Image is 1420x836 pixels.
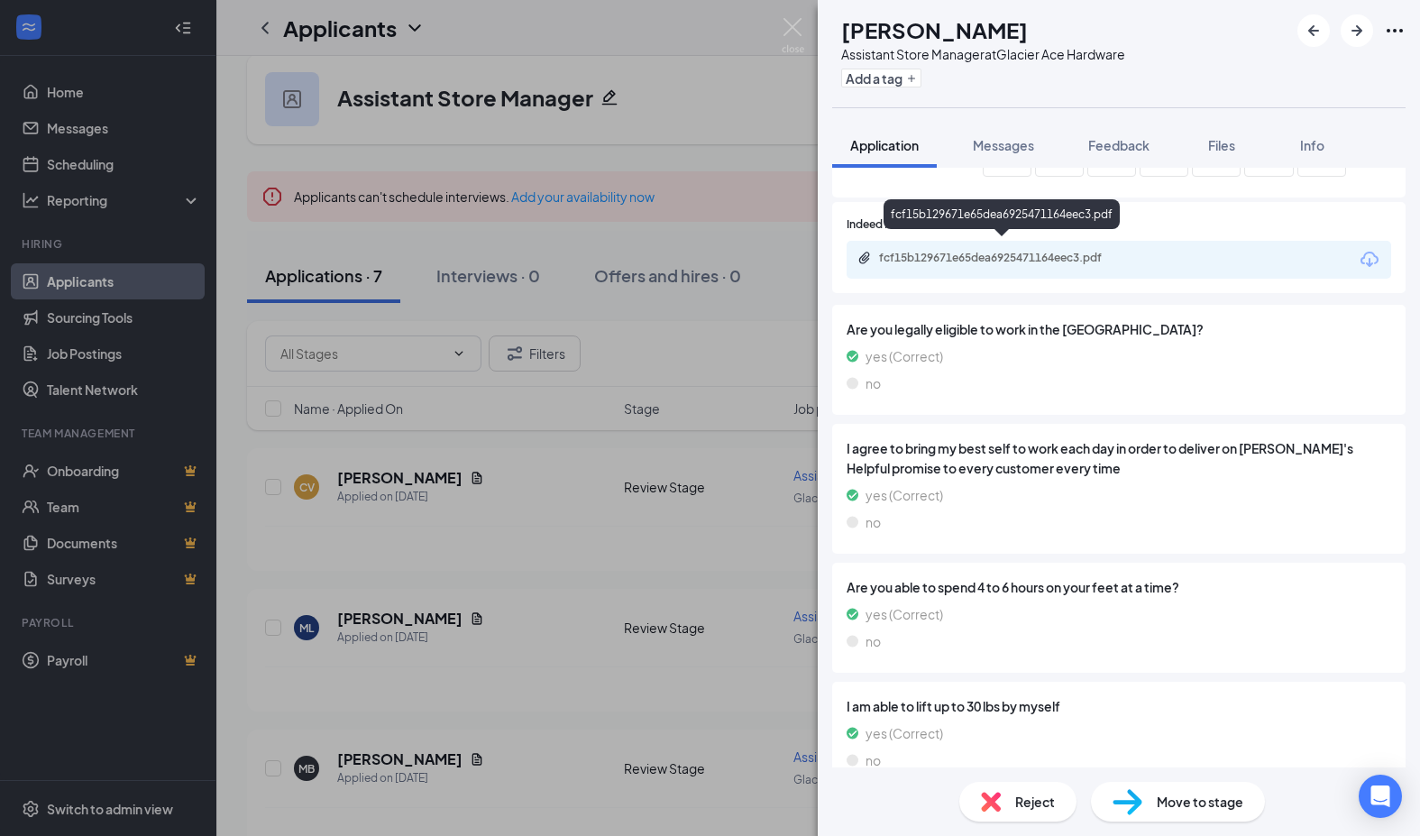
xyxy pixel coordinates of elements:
svg: Download [1359,249,1380,271]
span: yes (Correct) [866,485,943,505]
div: Assistant Store Manager at Glacier Ace Hardware [841,45,1125,63]
span: yes (Correct) [866,604,943,624]
span: no [866,512,881,532]
span: Move to stage [1157,792,1243,812]
span: Are you legally eligible to work in the [GEOGRAPHIC_DATA]? [847,319,1391,339]
span: no [866,750,881,770]
button: ArrowLeftNew [1297,14,1330,47]
svg: Plus [906,73,917,84]
span: Are you able to spend 4 to 6 hours on your feet at a time? [847,577,1391,597]
button: PlusAdd a tag [841,69,921,87]
span: Reject [1015,792,1055,812]
span: yes (Correct) [866,723,943,743]
span: no [866,631,881,651]
span: Info [1300,137,1324,153]
span: Application [850,137,919,153]
span: yes (Correct) [866,346,943,366]
span: I am able to lift up to 30 lbs by myself [847,696,1391,716]
div: Open Intercom Messenger [1359,775,1402,818]
span: Feedback [1088,137,1150,153]
div: fcf15b129671e65dea6925471164eec3.pdf [879,251,1131,265]
svg: ArrowLeftNew [1303,20,1324,41]
span: I agree to bring my best self to work each day in order to deliver on [PERSON_NAME]'s Helpful pro... [847,438,1391,478]
span: no [866,373,881,393]
a: Paperclipfcf15b129671e65dea6925471164eec3.pdf [857,251,1150,268]
svg: ArrowRight [1346,20,1368,41]
span: Indeed Resume [847,216,926,234]
svg: Ellipses [1384,20,1406,41]
h1: [PERSON_NAME] [841,14,1028,45]
button: ArrowRight [1341,14,1373,47]
svg: Paperclip [857,251,872,265]
span: Files [1208,137,1235,153]
div: fcf15b129671e65dea6925471164eec3.pdf [884,199,1120,229]
span: Messages [973,137,1034,153]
